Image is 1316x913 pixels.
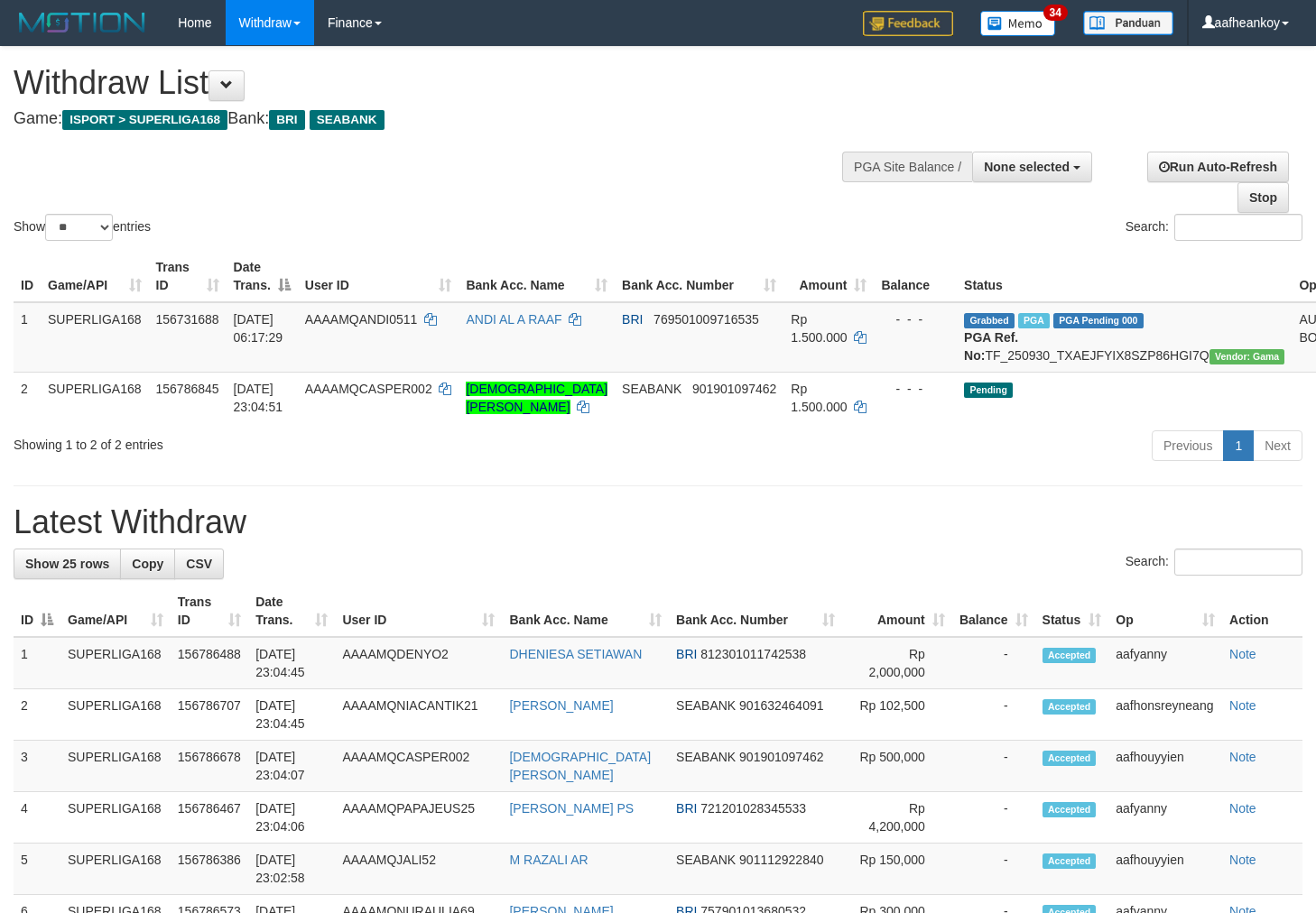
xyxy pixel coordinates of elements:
span: CSV [186,557,212,571]
span: SEABANK [676,698,736,713]
td: [DATE] 23:04:45 [248,689,335,741]
span: PGA Pending [1053,313,1144,328]
th: Balance [874,251,957,302]
td: AAAAMQJALI52 [335,844,502,895]
td: - [952,792,1035,844]
td: SUPERLIGA168 [41,372,149,423]
td: 2 [14,372,41,423]
th: Date Trans.: activate to sort column ascending [248,586,335,637]
span: [DATE] 23:04:51 [234,382,283,414]
th: Game/API: activate to sort column ascending [41,251,149,302]
th: Action [1222,586,1302,637]
span: Copy 901901097462 to clipboard [692,382,776,396]
th: User ID: activate to sort column ascending [298,251,459,302]
input: Search: [1174,549,1302,576]
th: Bank Acc. Number: activate to sort column ascending [669,586,842,637]
th: Status: activate to sort column ascending [1035,586,1109,637]
td: aafyanny [1108,637,1222,689]
a: Stop [1237,182,1289,213]
a: Note [1229,801,1256,816]
td: aafhouyyien [1108,741,1222,792]
h1: Withdraw List [14,65,859,101]
td: - [952,741,1035,792]
th: Trans ID: activate to sort column ascending [149,251,227,302]
td: Rp 4,200,000 [842,792,952,844]
td: Rp 102,500 [842,689,952,741]
span: Copy 901632464091 to clipboard [739,698,823,713]
td: AAAAMQNIACANTIK21 [335,689,502,741]
span: AAAAMQANDI0511 [305,312,418,327]
td: - [952,637,1035,689]
th: Op: activate to sort column ascending [1108,586,1222,637]
div: Showing 1 to 2 of 2 entries [14,429,535,454]
td: aafhouyyien [1108,844,1222,895]
b: PGA Ref. No: [964,330,1018,363]
a: Run Auto-Refresh [1147,152,1289,182]
span: SEABANK [676,853,736,867]
span: AAAAMQCASPER002 [305,382,432,396]
a: [PERSON_NAME] [509,698,613,713]
span: Copy 769501009716535 to clipboard [653,312,759,327]
span: Accepted [1043,802,1097,817]
span: SEABANK [622,382,681,396]
th: ID: activate to sort column descending [14,586,60,637]
td: AAAAMQCASPER002 [335,741,502,792]
td: 1 [14,637,60,689]
a: [DEMOGRAPHIC_DATA][PERSON_NAME] [509,750,651,782]
td: 156786386 [171,844,248,895]
a: Note [1229,647,1256,661]
span: Show 25 rows [25,557,109,571]
a: Previous [1152,430,1224,461]
th: Amount: activate to sort column ascending [783,251,874,302]
td: 156786488 [171,637,248,689]
span: Copy 901901097462 to clipboard [739,750,823,764]
td: - [952,689,1035,741]
span: SEABANK [676,750,736,764]
span: Accepted [1043,751,1097,766]
span: 156731688 [156,312,219,327]
td: SUPERLIGA168 [60,792,171,844]
td: 1 [14,302,41,373]
th: Bank Acc. Name: activate to sort column ascending [502,586,669,637]
td: 4 [14,792,60,844]
td: 156786467 [171,792,248,844]
span: Marked by aafromsomean [1018,313,1050,328]
div: - - - [881,380,950,398]
span: SEABANK [310,110,385,130]
td: [DATE] 23:04:07 [248,741,335,792]
span: Copy [132,557,163,571]
a: Note [1229,750,1256,764]
th: Trans ID: activate to sort column ascending [171,586,248,637]
img: MOTION_logo.png [14,9,151,36]
td: 156786707 [171,689,248,741]
span: None selected [984,160,1070,174]
img: panduan.png [1083,11,1173,35]
a: 1 [1223,430,1254,461]
td: AAAAMQPAPAJEUS25 [335,792,502,844]
td: Rp 150,000 [842,844,952,895]
span: Copy 901112922840 to clipboard [739,853,823,867]
td: [DATE] 23:02:58 [248,844,335,895]
th: User ID: activate to sort column ascending [335,586,502,637]
td: SUPERLIGA168 [41,302,149,373]
td: - [952,844,1035,895]
span: Accepted [1043,853,1097,869]
a: M RAZALI AR [509,853,588,867]
td: Rp 2,000,000 [842,637,952,689]
span: 34 [1043,5,1068,21]
th: ID [14,251,41,302]
th: Bank Acc. Name: activate to sort column ascending [459,251,615,302]
span: Copy 721201028345533 to clipboard [700,801,806,816]
a: ANDI AL A RAAF [466,312,561,327]
a: Copy [120,549,175,579]
div: PGA Site Balance / [842,152,972,182]
th: Date Trans.: activate to sort column descending [227,251,298,302]
td: 5 [14,844,60,895]
h4: Game: Bank: [14,110,859,128]
th: Bank Acc. Number: activate to sort column ascending [615,251,783,302]
img: Button%20Memo.svg [980,11,1056,36]
button: None selected [972,152,1092,182]
input: Search: [1174,214,1302,241]
span: BRI [269,110,304,130]
td: AAAAMQDENYO2 [335,637,502,689]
